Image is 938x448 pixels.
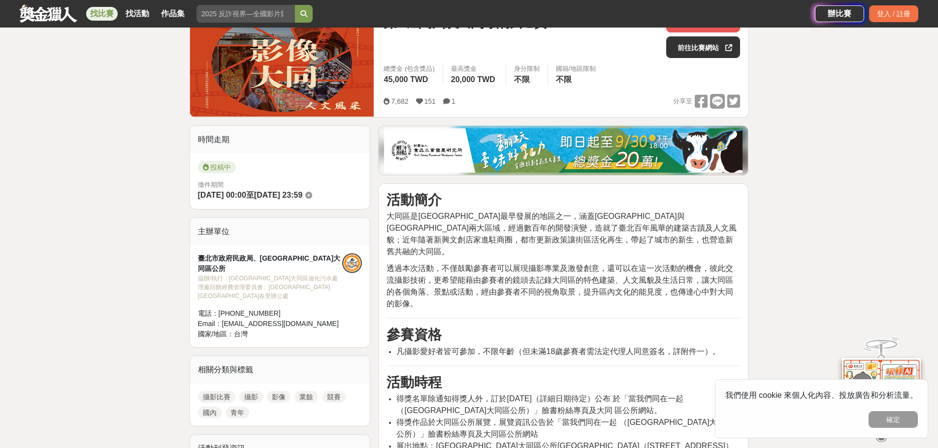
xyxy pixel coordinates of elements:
[556,75,572,84] span: 不限
[198,181,224,188] span: 徵件期間
[556,64,596,74] div: 國籍/地區限制
[198,407,222,418] a: 國內
[196,5,295,23] input: 2025 反詐視界—全國影片競賽
[387,327,442,342] strong: 參賽資格
[198,308,343,319] div: 電話： [PHONE_NUMBER]
[198,191,246,199] span: [DATE] 00:00
[451,75,495,84] span: 20,000 TWD
[190,356,370,384] div: 相關分類與標籤
[666,36,740,58] a: 前往比賽網站
[387,375,442,390] strong: 活動時程
[190,126,370,153] div: 時間走期
[451,64,498,74] span: 最高獎金
[514,64,540,74] div: 身分限制
[396,347,720,356] span: 凡攝影愛好者皆可參加，不限年齡（但未滿18歲參賽者需法定代理人同意簽名，詳附件一）。
[842,352,921,417] img: d2146d9a-e6f6-4337-9592-8cefde37ba6b.png
[198,330,234,338] span: 國家/地區：
[190,218,370,245] div: 主辦單位
[384,64,434,74] span: 總獎金 (包含獎品)
[424,97,436,105] span: 151
[869,5,918,22] div: 登入 / 註冊
[384,75,428,84] span: 45,000 TWD
[387,264,733,308] span: 透過本次活動，不僅鼓勵參賽者可以展現攝影專業及激發創意，還可以在這一次活動的機會，彼此交流攝影技術，更希望能藉由參賽者的鏡頭去記錄大同區的特色建築、人文風貌及生活日常，讓大同區的各個角落、景點或...
[198,274,343,300] div: 協辦/執行： [GEOGRAPHIC_DATA]大同區迪化污水處理廠回饋經費管理委員會、[GEOGRAPHIC_DATA][GEOGRAPHIC_DATA]各里辦公處
[226,407,249,418] a: 青年
[452,97,455,105] span: 1
[725,391,918,399] span: 我們使用 cookie 來個人化內容、投放廣告和分析流量。
[391,97,408,105] span: 7,682
[254,191,302,199] span: [DATE] 23:59
[198,161,236,173] span: 投稿中
[673,94,692,109] span: 分享至
[267,391,291,403] a: 影像
[514,75,530,84] span: 不限
[246,191,254,199] span: 至
[234,330,248,338] span: 台灣
[157,7,189,21] a: 作品集
[198,391,235,403] a: 攝影比賽
[86,7,118,21] a: 找比賽
[384,128,743,173] img: 1c81a89c-c1b3-4fd6-9c6e-7d29d79abef5.jpg
[294,391,318,403] a: 業餘
[190,3,374,117] img: Cover Image
[396,418,733,438] span: 得獎作品於大同區公所展覽，展覽資訊公告於「當我們同在一起 （[GEOGRAPHIC_DATA]大同區公所）」臉書粉絲專頁及大同區公所網站
[387,192,442,208] strong: 活動簡介
[869,411,918,428] button: 確定
[239,391,263,403] a: 攝影
[815,5,864,22] a: 辦比賽
[198,319,343,329] div: Email： [EMAIL_ADDRESS][DOMAIN_NAME]
[396,394,683,415] span: 得獎名單除通知得獎人外，訂於[DATE]（詳細日期待定）公布 於「當我們同在一起（[GEOGRAPHIC_DATA]大同區公所）」臉書粉絲專頁及大同 區公所網站。
[198,253,343,274] div: 臺北市政府民政局、[GEOGRAPHIC_DATA]大同區公所
[387,212,737,256] span: 大同區是[GEOGRAPHIC_DATA]最早發展的地區之一，涵蓋[GEOGRAPHIC_DATA]與[GEOGRAPHIC_DATA]兩大區域，經過數百年的開發演變，造就了臺北百年風華的建築古...
[322,391,346,403] a: 競賽
[122,7,153,21] a: 找活動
